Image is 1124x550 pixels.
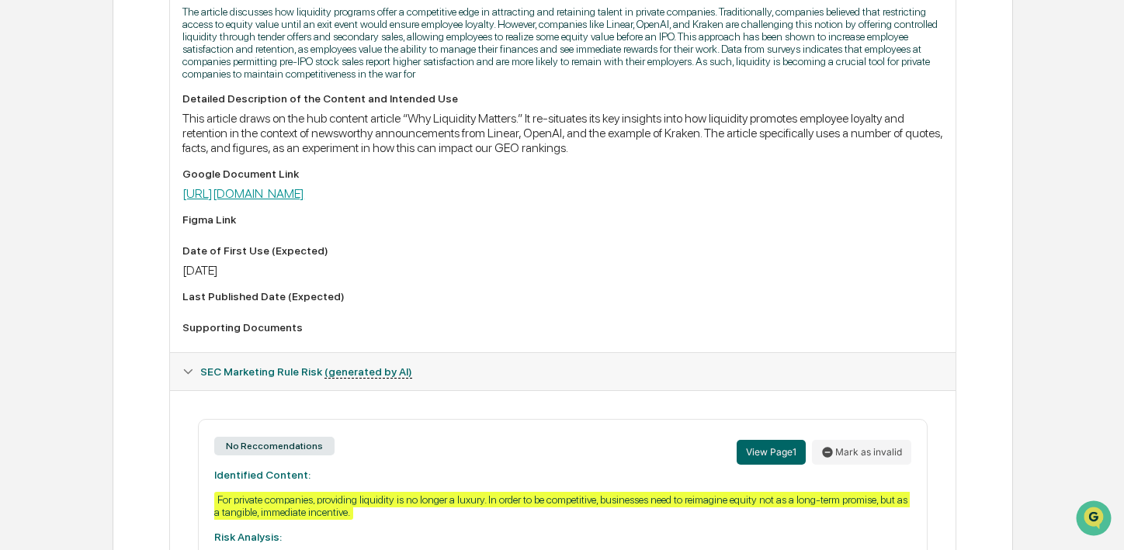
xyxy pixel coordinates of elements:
[214,469,310,481] strong: Identified Content:
[182,244,943,257] div: Date of First Use (Expected)
[16,33,283,57] p: How can we help?
[9,219,104,247] a: 🔎Data Lookup
[214,437,335,455] div: No Reccomendations
[16,119,43,147] img: 1746055101610-c473b297-6a78-478c-a979-82029cc54cd1
[106,189,199,217] a: 🗄️Attestations
[31,225,98,240] span: Data Lookup
[182,186,304,201] a: [URL][DOMAIN_NAME]
[214,531,282,543] strong: Risk Analysis:
[182,168,943,180] div: Google Document Link
[182,290,943,303] div: Last Published Date (Expected)
[109,262,188,275] a: Powered byPylon
[170,353,956,390] div: SEC Marketing Rule Risk (generated by AI)
[53,119,255,134] div: Start new chat
[200,365,412,378] span: SEC Marketing Rule Risk
[128,195,193,211] span: Attestations
[264,123,283,142] button: Start new chat
[1074,499,1116,541] iframe: Open customer support
[113,197,125,209] div: 🗄️
[737,440,806,465] button: View Page1
[324,365,412,379] u: (generated by AI)
[182,5,943,80] p: The article discusses how liquidity programs offer a competitive edge in attracting and retaining...
[182,92,943,105] div: Detailed Description of the Content and Intended Use
[214,492,910,520] div: For private companies, providing liquidity is no longer a luxury. In order to be competitive, bus...
[31,195,100,211] span: Preclearance
[182,263,943,278] div: [DATE]
[9,189,106,217] a: 🖐️Preclearance
[182,213,943,226] div: Figma Link
[182,111,943,155] div: This article draws on the hub content article “Why Liquidity Matters.” It re-situates its key ins...
[812,440,911,465] button: Mark as invalid
[154,263,188,275] span: Pylon
[53,134,196,147] div: We're available if you need us!
[16,197,28,209] div: 🖐️
[16,227,28,239] div: 🔎
[182,321,943,334] div: Supporting Documents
